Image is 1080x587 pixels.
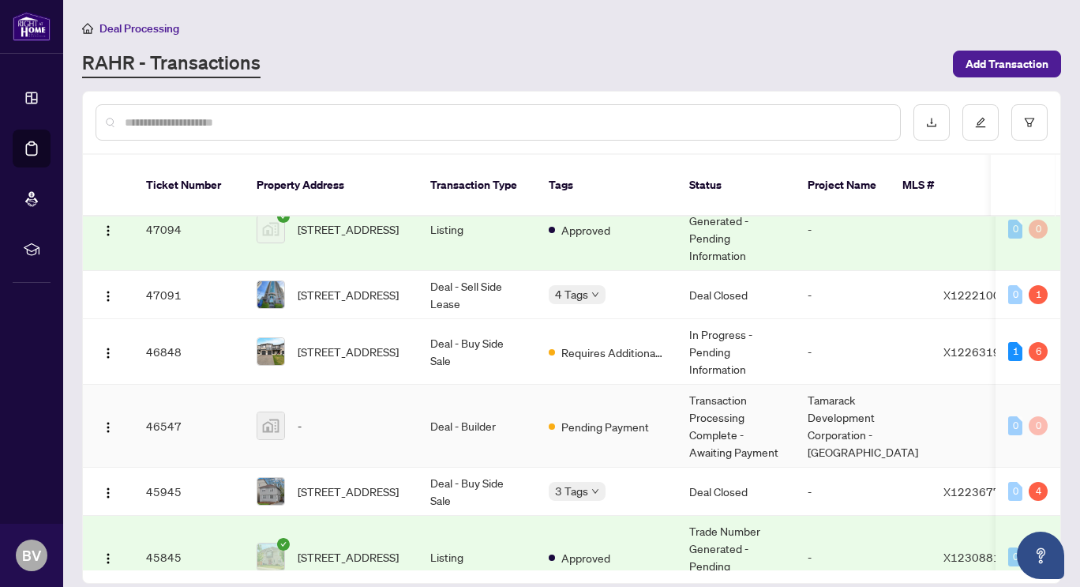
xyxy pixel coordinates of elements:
button: Logo [96,216,121,242]
span: down [591,487,599,495]
span: [STREET_ADDRESS] [298,483,399,500]
td: - [795,468,931,516]
div: 0 [1008,547,1022,566]
th: Transaction Type [418,155,536,216]
img: thumbnail-img [257,216,284,243]
div: 0 [1008,220,1022,239]
span: X12221006 [943,288,1007,302]
span: home [82,23,93,34]
td: 46848 [133,319,244,385]
button: Logo [96,479,121,504]
button: edit [962,104,999,141]
span: filter [1024,117,1035,128]
td: - [795,188,931,271]
button: Add Transaction [953,51,1061,77]
td: - [795,319,931,385]
span: down [591,291,599,299]
span: BV [22,544,41,566]
td: Tamarack Development Corporation - [GEOGRAPHIC_DATA] [795,385,931,468]
div: 0 [1008,285,1022,304]
span: Approved [561,221,610,239]
div: 1 [1029,285,1048,304]
img: Logo [102,487,114,499]
div: 0 [1008,416,1022,435]
img: thumbnail-img [257,338,284,365]
span: edit [975,117,986,128]
th: Status [677,155,795,216]
div: 6 [1029,342,1048,361]
span: Deal Processing [99,21,179,36]
img: Logo [102,224,114,237]
span: - [298,417,302,435]
span: download [926,117,937,128]
button: Open asap [1017,532,1064,579]
button: Logo [96,282,121,307]
td: Deal - Buy Side Sale [418,468,536,516]
span: Pending Payment [561,418,649,435]
img: thumbnail-img [257,281,284,308]
td: Listing [418,188,536,271]
img: thumbnail-img [257,478,284,505]
td: 47094 [133,188,244,271]
span: [STREET_ADDRESS] [298,343,399,360]
th: Property Address [244,155,418,216]
div: 4 [1029,482,1048,501]
img: Logo [102,290,114,303]
div: 0 [1008,482,1022,501]
button: Logo [96,339,121,364]
td: 47091 [133,271,244,319]
span: 4 Tags [555,285,588,303]
td: Deal - Builder [418,385,536,468]
td: - [795,271,931,319]
img: thumbnail-img [257,544,284,570]
td: Deal - Sell Side Lease [418,271,536,319]
span: X12263193 [943,344,1007,359]
img: thumbnail-img [257,412,284,439]
span: [STREET_ADDRESS] [298,548,399,566]
td: Deal Closed [677,271,795,319]
button: filter [1011,104,1048,141]
th: Ticket Number [133,155,244,216]
span: X12236778 [943,484,1007,499]
a: RAHR - Transactions [82,50,261,78]
img: logo [13,12,51,41]
button: Logo [96,413,121,438]
img: Logo [102,552,114,565]
td: Deal - Buy Side Sale [418,319,536,385]
span: Add Transaction [966,51,1048,77]
div: 1 [1008,342,1022,361]
span: Approved [561,549,610,566]
td: 45945 [133,468,244,516]
img: Logo [102,421,114,434]
div: 0 [1029,416,1048,435]
button: Logo [96,544,121,570]
button: download [913,104,950,141]
span: [STREET_ADDRESS] [298,286,399,303]
span: Requires Additional Docs [561,344,664,361]
img: Logo [102,347,114,359]
th: Project Name [795,155,890,216]
span: X12308814 [943,550,1007,564]
td: Trade Number Generated - Pending Information [677,188,795,271]
td: In Progress - Pending Information [677,319,795,385]
td: Deal Closed [677,468,795,516]
td: 46547 [133,385,244,468]
td: Transaction Processing Complete - Awaiting Payment [677,385,795,468]
span: check-circle [277,210,290,223]
th: MLS # [890,155,984,216]
th: Tags [536,155,677,216]
div: 0 [1029,220,1048,239]
span: 3 Tags [555,482,588,500]
span: check-circle [277,538,290,551]
span: [STREET_ADDRESS] [298,220,399,238]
